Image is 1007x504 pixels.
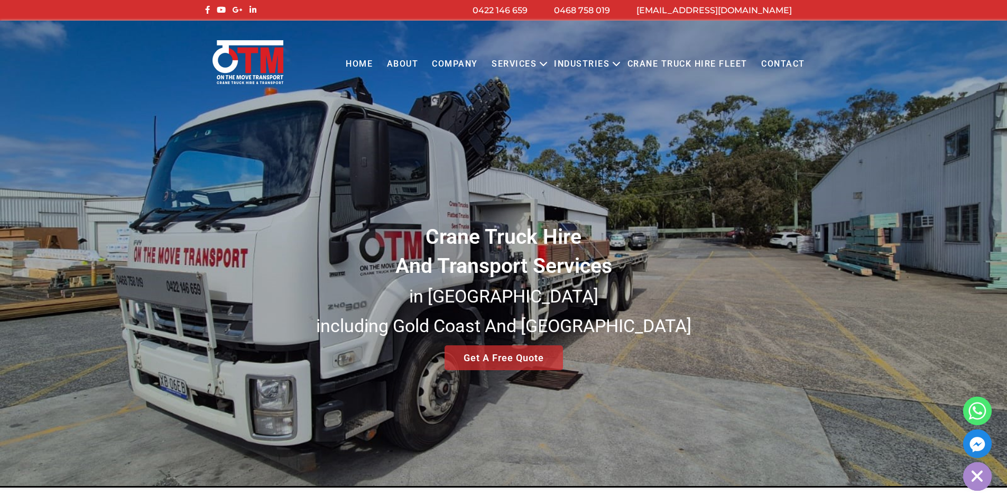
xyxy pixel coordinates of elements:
[316,286,691,336] small: in [GEOGRAPHIC_DATA] including Gold Coast And [GEOGRAPHIC_DATA]
[425,50,485,79] a: COMPANY
[636,5,792,15] a: [EMAIL_ADDRESS][DOMAIN_NAME]
[554,5,610,15] a: 0468 758 019
[339,50,380,79] a: Home
[620,50,754,79] a: Crane Truck Hire Fleet
[754,50,812,79] a: Contact
[380,50,425,79] a: About
[473,5,528,15] a: 0422 146 659
[547,50,616,79] a: Industries
[963,397,992,425] a: Whatsapp
[445,345,563,370] a: Get A Free Quote
[963,429,992,458] a: Facebook_Messenger
[485,50,543,79] a: Services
